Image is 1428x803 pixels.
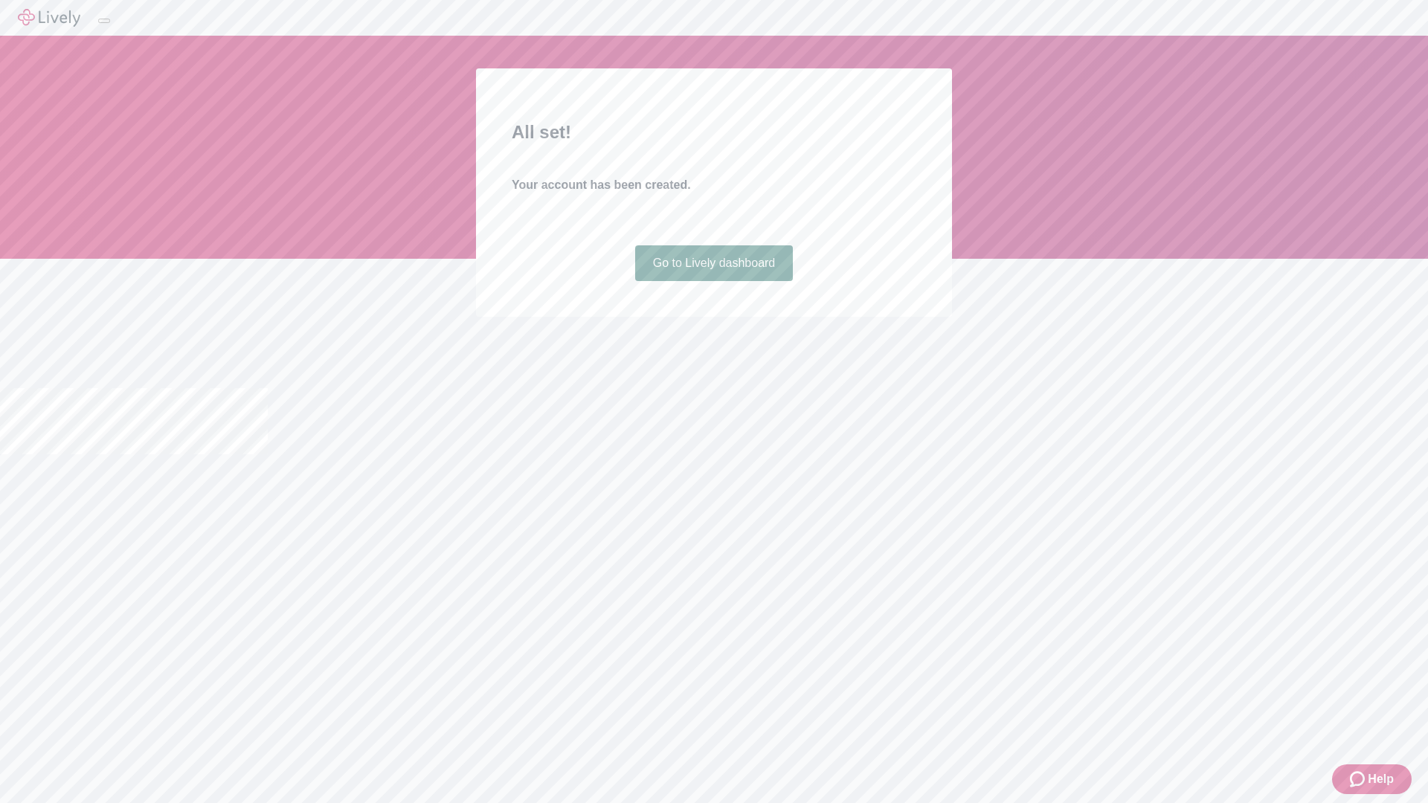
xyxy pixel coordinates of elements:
[1368,770,1394,788] span: Help
[1350,770,1368,788] svg: Zendesk support icon
[635,245,794,281] a: Go to Lively dashboard
[18,9,80,27] img: Lively
[1332,764,1412,794] button: Zendesk support iconHelp
[512,176,916,194] h4: Your account has been created.
[98,19,110,23] button: Log out
[512,119,916,146] h2: All set!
